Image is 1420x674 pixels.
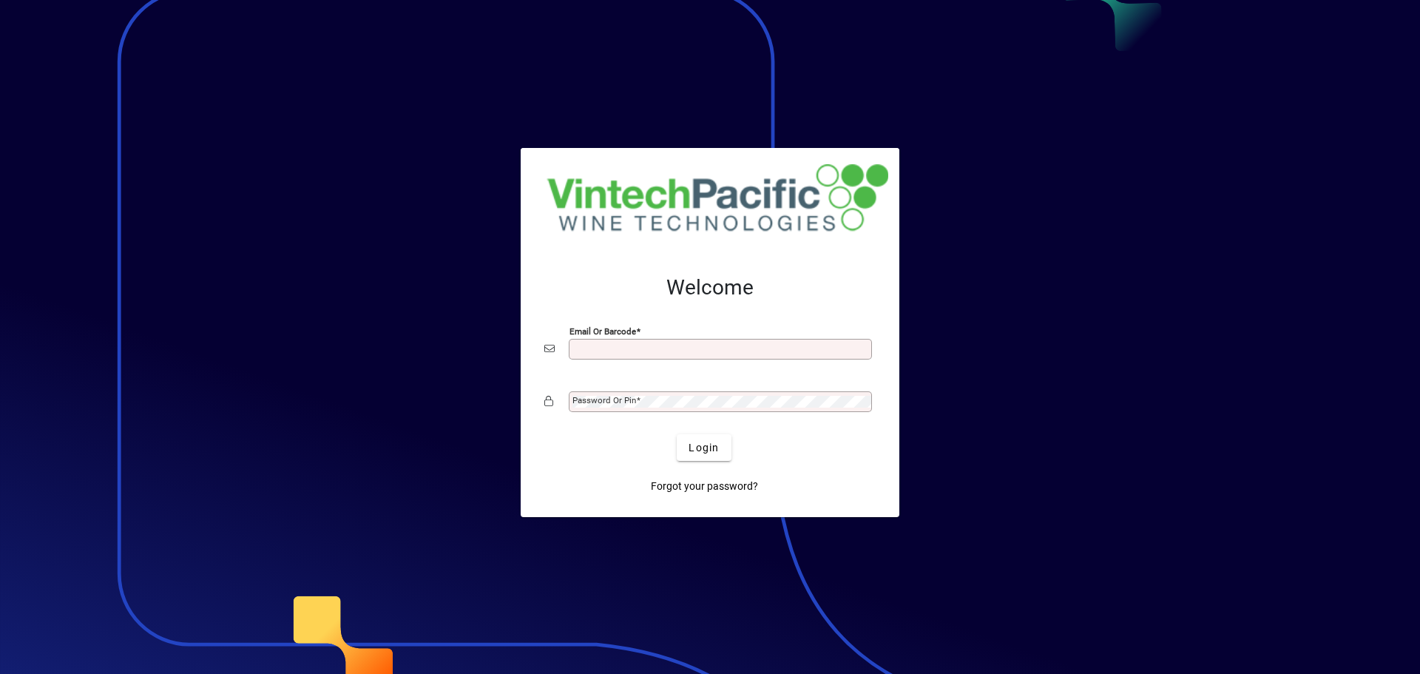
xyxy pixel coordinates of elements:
span: Login [689,440,719,456]
mat-label: Email or Barcode [569,326,636,337]
button: Login [677,434,731,461]
span: Forgot your password? [651,479,758,494]
mat-label: Password or Pin [572,395,636,405]
h2: Welcome [544,275,876,300]
a: Forgot your password? [645,473,764,499]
